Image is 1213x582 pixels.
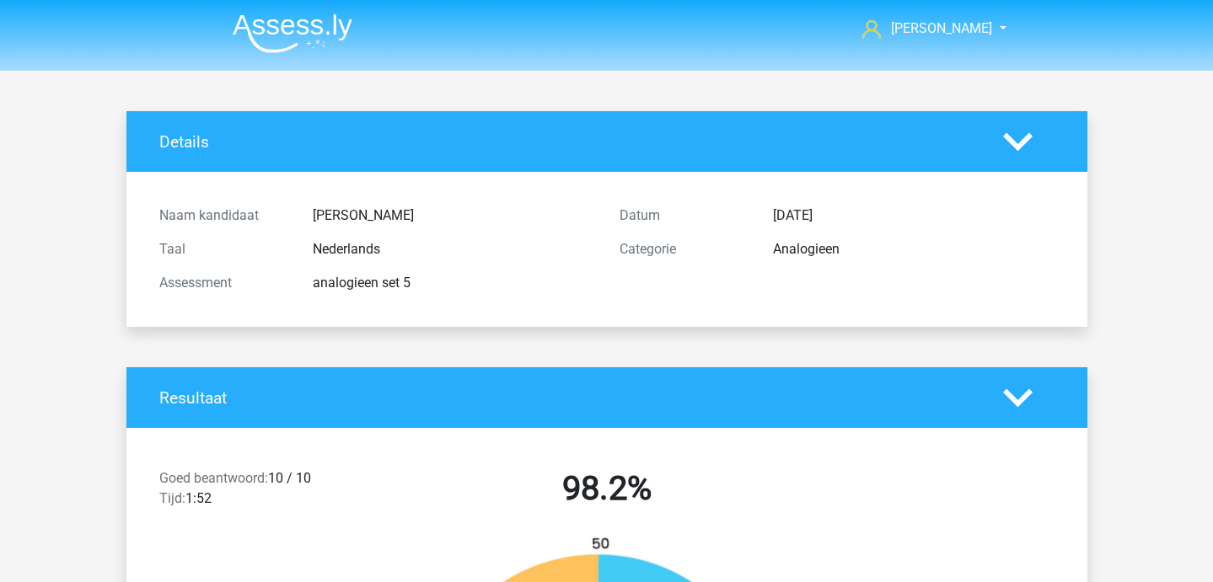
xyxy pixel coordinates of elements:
[300,206,607,226] div: [PERSON_NAME]
[607,206,760,226] div: Datum
[159,470,268,486] span: Goed beantwoord:
[760,239,1067,259] div: Analogieen
[760,206,1067,226] div: [DATE]
[856,19,994,39] a: [PERSON_NAME]
[159,132,978,152] h4: Details
[147,273,300,293] div: Assessment
[147,206,300,226] div: Naam kandidaat
[159,490,185,506] span: Tijd:
[300,273,607,293] div: analogieen set 5
[891,20,992,36] span: [PERSON_NAME]
[300,239,607,259] div: Nederlands
[147,239,300,259] div: Taal
[159,388,978,408] h4: Resultaat
[389,468,824,509] h2: 98.2%
[607,239,760,259] div: Categorie
[147,468,377,515] div: 10 / 10 1:52
[233,13,352,53] img: Assessly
